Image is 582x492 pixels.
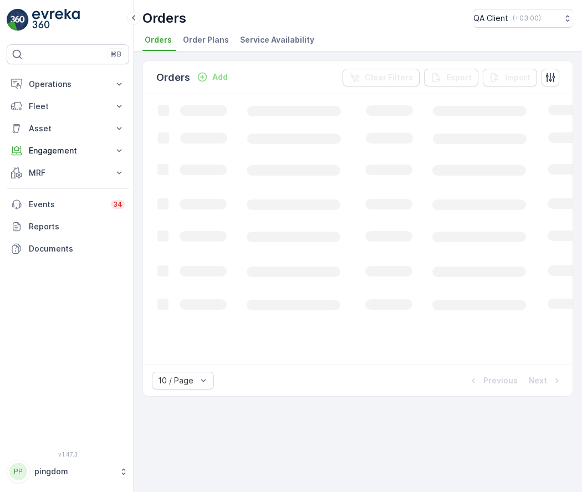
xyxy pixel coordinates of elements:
[7,140,129,162] button: Engagement
[29,101,107,112] p: Fleet
[483,375,518,386] p: Previous
[142,9,186,27] p: Orders
[7,193,129,216] a: Events34
[212,71,228,83] p: Add
[7,117,129,140] button: Asset
[343,69,420,86] button: Clear Filters
[7,9,29,31] img: logo
[240,34,314,45] span: Service Availability
[29,221,125,232] p: Reports
[29,123,107,134] p: Asset
[529,375,547,386] p: Next
[110,50,121,59] p: ⌘B
[446,72,472,83] p: Export
[29,145,107,156] p: Engagement
[9,463,27,480] div: PP
[113,200,122,209] p: 34
[34,466,114,477] p: pingdom
[365,72,413,83] p: Clear Filters
[483,69,537,86] button: Import
[424,69,478,86] button: Export
[7,238,129,260] a: Documents
[29,79,107,90] p: Operations
[7,460,129,483] button: PPpingdom
[505,72,530,83] p: Import
[467,374,519,387] button: Previous
[32,9,80,31] img: logo_light-DOdMpM7g.png
[7,451,129,458] span: v 1.47.3
[29,199,104,210] p: Events
[7,95,129,117] button: Fleet
[29,167,107,178] p: MRF
[7,73,129,95] button: Operations
[473,13,508,24] p: QA Client
[183,34,229,45] span: Order Plans
[7,216,129,238] a: Reports
[7,162,129,184] button: MRF
[156,70,190,85] p: Orders
[145,34,172,45] span: Orders
[513,14,541,23] p: ( +03:00 )
[29,243,125,254] p: Documents
[473,9,573,28] button: QA Client(+03:00)
[528,374,564,387] button: Next
[192,70,232,84] button: Add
